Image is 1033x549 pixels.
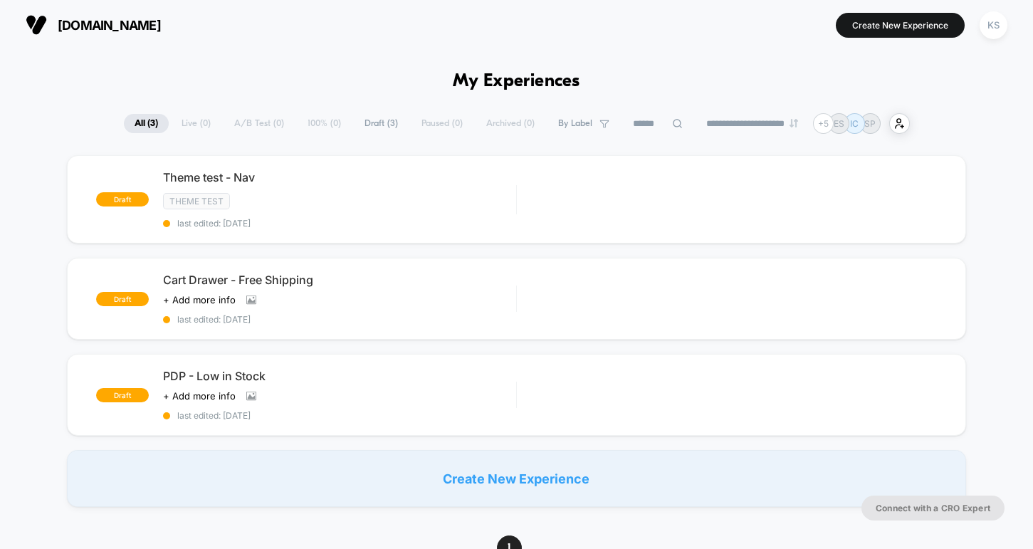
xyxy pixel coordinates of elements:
span: + Add more info [163,294,236,305]
span: Cart Drawer - Free Shipping [163,273,515,287]
span: + Add more info [163,390,236,402]
span: All ( 3 ) [124,114,169,133]
span: last edited: [DATE] [163,314,515,325]
button: [DOMAIN_NAME] [21,14,165,36]
span: last edited: [DATE] [163,410,515,421]
span: draft [96,192,149,206]
span: last edited: [DATE] [163,218,515,229]
span: draft [96,388,149,402]
div: Create New Experience [67,450,965,507]
div: KS [980,11,1007,39]
img: end [790,119,798,127]
span: Theme Test [163,193,230,209]
span: By Label [558,118,592,129]
button: Create New Experience [836,13,965,38]
span: [DOMAIN_NAME] [58,18,161,33]
span: Draft ( 3 ) [354,114,409,133]
h1: My Experiences [453,71,580,92]
img: Visually logo [26,14,47,36]
span: draft [96,292,149,306]
span: Theme test - Nav [163,170,515,184]
div: + 5 [813,113,834,134]
span: PDP - Low in Stock [163,369,515,383]
button: Connect with a CRO Expert [861,496,1005,521]
p: ES [834,118,844,129]
button: KS [975,11,1012,40]
p: IC [850,118,859,129]
p: SP [864,118,876,129]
